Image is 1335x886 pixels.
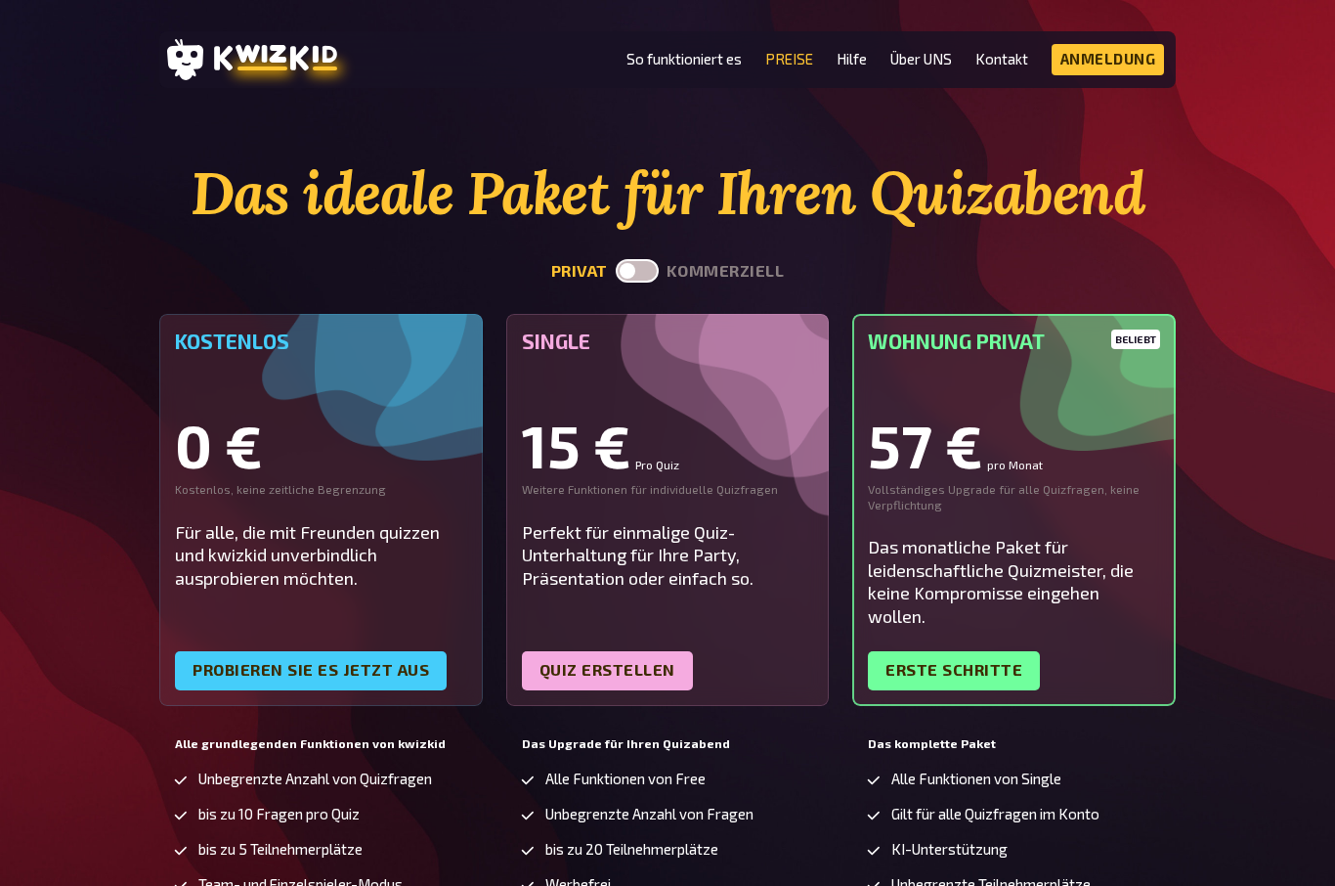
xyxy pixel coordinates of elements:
[551,262,608,281] button: Privat
[175,521,467,628] div: Für alle, die mit Freunden quizzen und kwizkid unverbindlich ausprobieren möchten.
[626,51,742,67] a: So funktioniert es
[765,51,813,67] a: PREISE
[868,536,1160,628] div: Das monatliche Paket für leidenschaftliche Quizmeister, die keine Kompromisse eingehen wollen.
[545,841,718,858] span: bis zu 20 Teilnehmerplätze
[545,771,706,787] span: Alle Funktionen von Free
[635,459,679,470] small: Pro Quiz
[522,482,814,498] div: Weitere Funktionen für individuelle Quizfragen
[522,521,814,628] div: Perfekt für einmalige Quiz-Unterhaltung für Ihre Party, Präsentation oder einfach so.
[868,482,1160,512] div: Vollständiges Upgrade für alle Quizfragen, keine Verpflichtung
[868,651,1040,690] a: Erste Schritte
[522,651,693,690] a: QUIZ ERSTELLEN
[175,737,467,751] h5: Alle grundlegenden Funktionen von kwizkid
[891,841,1008,858] span: KI-Unterstützung
[667,262,785,281] button: Kommerziell
[891,806,1099,822] span: Gilt für alle Quizfragen im Konto
[868,416,1160,474] div: 57 €
[159,156,1176,230] h1: Das ideale Paket für Ihren Quizabend
[522,330,814,353] h5: Single
[198,841,363,858] span: bis zu 5 Teilnehmerplätze
[175,482,467,498] div: Kostenlos, keine zeitliche Begrenzung
[198,771,432,787] span: Unbegrenzte Anzahl von Quizfragen
[890,51,952,67] a: Über UNS
[198,806,360,822] span: bis zu 10 Fragen pro Quiz
[987,459,1043,470] small: pro Monat
[975,51,1028,67] a: Kontakt
[522,737,814,751] h5: Das Upgrade für Ihren Quizabend
[868,737,1160,751] h5: Das komplette Paket
[1052,44,1165,75] a: Anmeldung
[837,51,867,67] a: Hilfe
[175,416,467,474] div: 0 €
[175,651,447,690] a: PROBIEREN SIE ES JETZT AUS
[522,416,814,474] div: 15 €
[891,771,1061,787] span: Alle Funktionen von Single
[545,806,754,822] span: Unbegrenzte Anzahl von Fragen
[868,330,1160,353] h5: WOHNUNG PRIVAT
[175,330,467,353] h5: kostenlos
